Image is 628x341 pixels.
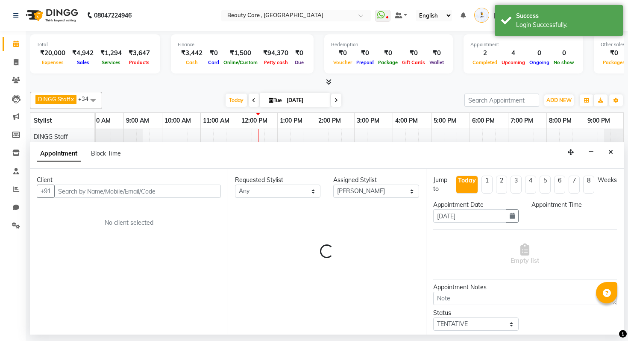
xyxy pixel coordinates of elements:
[569,176,580,194] li: 7
[91,150,121,157] span: Block Time
[516,21,616,29] div: Login Successfully.
[601,59,627,65] span: Packages
[54,185,221,198] input: Search by Name/Mobile/Email/Code
[470,41,576,48] div: Appointment
[127,59,152,65] span: Products
[125,48,153,58] div: ₹3,647
[427,59,446,65] span: Wallet
[94,3,132,27] b: 08047224946
[546,97,572,103] span: ADD NEW
[400,59,427,65] span: Gift Cards
[70,96,74,103] a: x
[37,41,153,48] div: Total
[525,176,536,194] li: 4
[433,283,617,292] div: Appointment Notes
[554,176,565,194] li: 6
[37,176,221,185] div: Client
[376,59,400,65] span: Package
[38,96,70,103] span: DINGG Staff
[100,59,123,65] span: Services
[516,12,616,21] div: Success
[511,176,522,194] li: 3
[292,48,307,58] div: ₹0
[201,115,232,127] a: 11:00 AM
[464,94,539,107] input: Search Appointment
[97,48,125,58] div: ₹1,294
[508,115,535,127] a: 7:00 PM
[433,200,519,209] div: Appointment Date
[585,115,612,127] a: 9:00 PM
[481,176,493,194] li: 1
[499,59,527,65] span: Upcoming
[493,11,612,20] span: [PERSON_NAME][DEMOGRAPHIC_DATA]
[552,48,576,58] div: 0
[354,59,376,65] span: Prepaid
[221,59,260,65] span: Online/Custom
[433,309,519,317] div: Status
[470,59,499,65] span: Completed
[331,41,446,48] div: Redemption
[37,146,81,162] span: Appointment
[527,48,552,58] div: 0
[267,97,284,103] span: Tue
[511,244,539,265] span: Empty list
[544,94,574,106] button: ADD NEW
[206,59,221,65] span: Card
[470,48,499,58] div: 2
[226,94,247,107] span: Today
[40,59,66,65] span: Expenses
[260,48,292,58] div: ₹94,370
[206,48,221,58] div: ₹0
[433,209,506,223] input: yyyy-mm-dd
[474,8,489,23] img: Ankit Jain
[178,41,307,48] div: Finance
[433,176,452,194] div: Jump to
[552,59,576,65] span: No show
[184,59,200,65] span: Cash
[540,176,551,194] li: 5
[34,133,68,141] span: DINGG Staff
[178,48,206,58] div: ₹3,442
[427,48,446,58] div: ₹0
[470,115,497,127] a: 6:00 PM
[75,59,91,65] span: Sales
[598,176,617,185] div: Weeks
[527,59,552,65] span: Ongoing
[605,146,617,159] button: Close
[37,48,69,58] div: ₹20,000
[331,59,354,65] span: Voucher
[239,115,270,127] a: 12:00 PM
[57,218,200,227] div: No client selected
[499,48,527,58] div: 4
[431,115,458,127] a: 5:00 PM
[34,117,52,124] span: Stylist
[85,115,113,127] a: 8:00 AM
[601,48,627,58] div: ₹0
[37,185,55,198] button: +91
[333,176,419,185] div: Assigned Stylist
[376,48,400,58] div: ₹0
[531,200,617,209] div: Appointment Time
[316,115,343,127] a: 2:00 PM
[262,59,290,65] span: Petty cash
[583,176,594,194] li: 8
[354,48,376,58] div: ₹0
[393,115,420,127] a: 4:00 PM
[496,176,507,194] li: 2
[400,48,427,58] div: ₹0
[293,59,306,65] span: Due
[355,115,381,127] a: 3:00 PM
[22,3,80,27] img: logo
[458,176,476,185] div: Today
[278,115,305,127] a: 1:00 PM
[235,176,320,185] div: Requested Stylist
[162,115,193,127] a: 10:00 AM
[284,94,327,107] input: 2025-09-02
[547,115,574,127] a: 8:00 PM
[69,48,97,58] div: ₹4,942
[331,48,354,58] div: ₹0
[221,48,260,58] div: ₹1,500
[78,95,95,102] span: +34
[124,115,151,127] a: 9:00 AM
